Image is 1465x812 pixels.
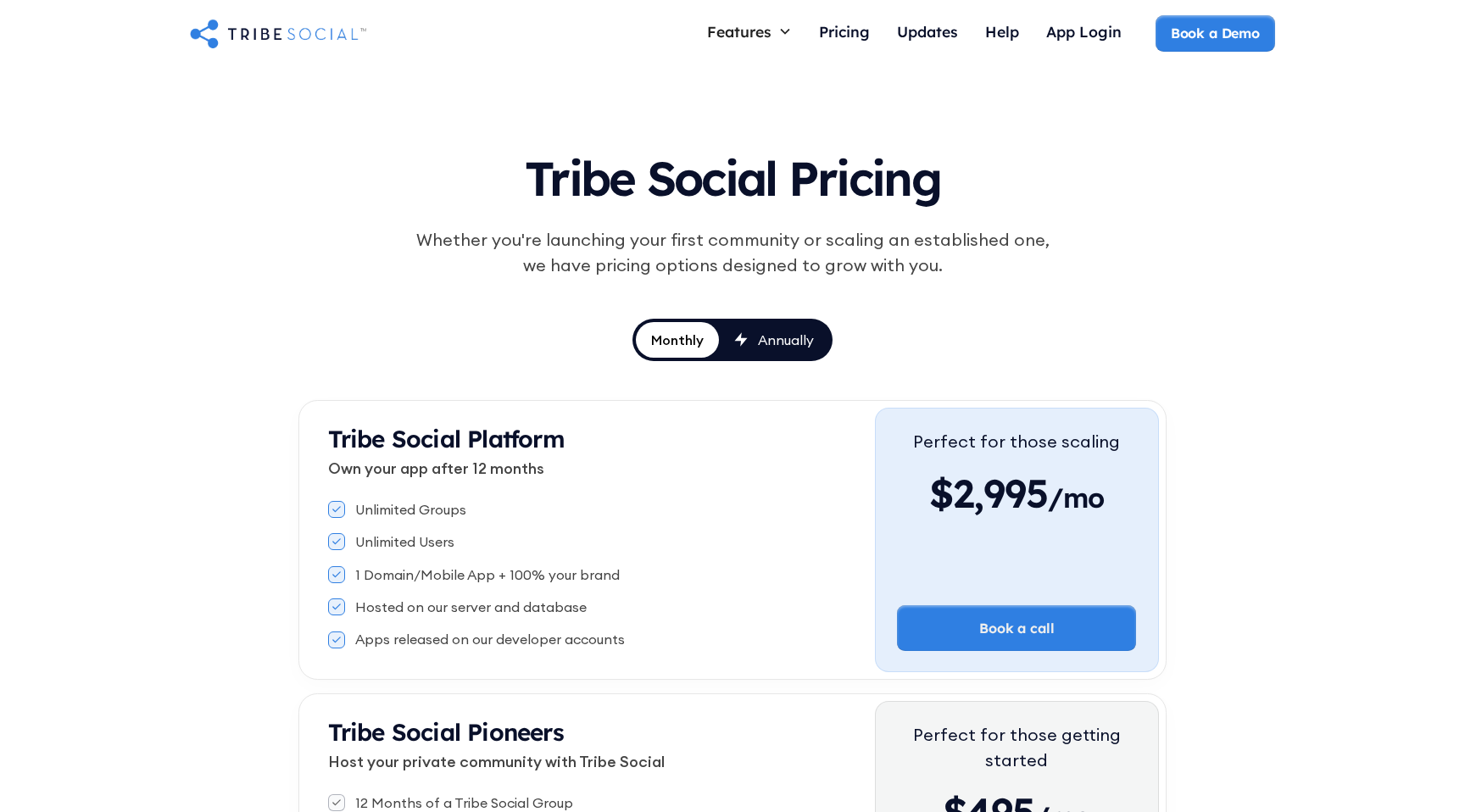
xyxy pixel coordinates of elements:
a: Pricing [805,15,883,52]
a: Help [972,15,1033,52]
div: Whether you're launching your first community or scaling an established one, we have pricing opti... [407,227,1058,278]
div: 12 Months of a Tribe Social Group [355,793,573,812]
p: Own your app after 12 months [328,457,875,480]
div: App Login [1046,22,1122,41]
div: Updates [897,22,958,41]
div: Unlimited Users [355,532,454,551]
div: Hosted on our server and database [355,598,587,616]
h1: Tribe Social Pricing [339,136,1126,214]
div: Unlimited Groups [355,500,466,519]
div: Perfect for those scaling [913,429,1120,454]
a: Book a call [897,605,1136,651]
p: Host your private community with Tribe Social [328,750,875,773]
div: 1 Domain/Mobile App + 100% your brand [355,565,620,584]
div: Help [985,22,1019,41]
div: Pricing [819,22,870,41]
div: Apps released on our developer accounts [355,630,625,648]
span: /mo [1048,481,1105,523]
strong: Tribe Social Pioneers [328,717,564,747]
a: home [190,16,366,50]
div: Monthly [651,331,704,349]
a: App Login [1033,15,1135,52]
div: Perfect for those getting started [897,722,1136,773]
a: Updates [883,15,972,52]
strong: Tribe Social Platform [328,424,565,453]
div: Features [694,15,805,47]
a: Book a Demo [1156,15,1275,51]
div: Features [707,22,771,41]
div: $2,995 [913,468,1120,519]
div: Annually [758,331,814,349]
